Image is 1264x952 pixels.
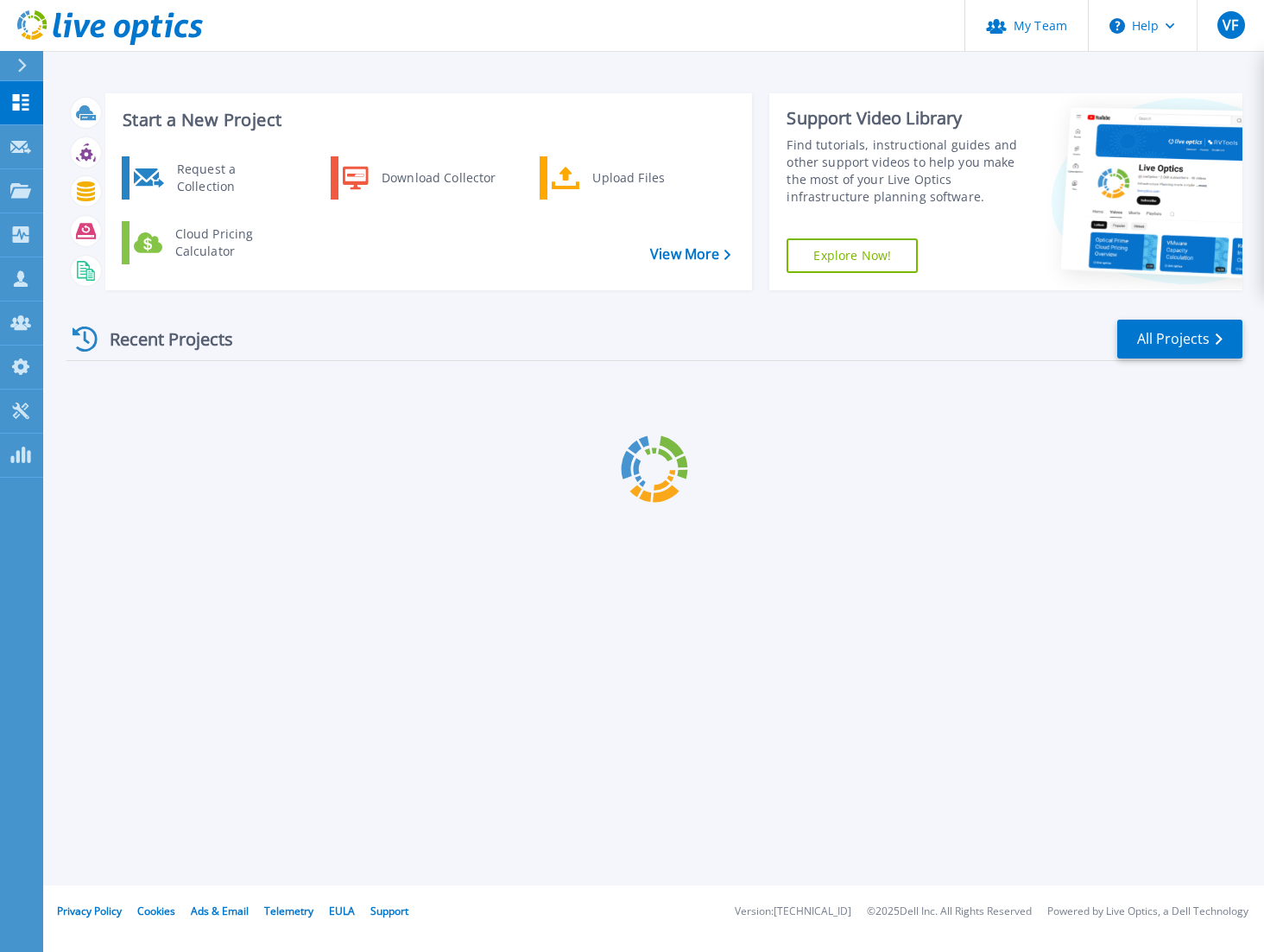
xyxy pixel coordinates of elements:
[787,107,1023,130] div: Support Video Library
[584,161,711,195] div: Upload Files
[168,161,294,195] div: Request a Collection
[867,906,1032,917] li: © 2025 Dell Inc. All Rights Reserved
[66,318,256,360] div: Recent Projects
[735,906,851,917] li: Version: [TECHNICAL_ID]
[1117,320,1242,359] a: All Projects
[329,904,355,918] a: EULA
[540,156,717,200] a: Upload Files
[167,225,294,260] div: Cloud Pricing Calculator
[137,904,175,918] a: Cookies
[650,246,730,263] a: View More
[373,161,503,195] div: Download Collector
[1047,906,1248,917] li: Powered by Live Optics, a Dell Technology
[123,111,730,130] h3: Start a New Project
[122,221,299,264] a: Cloud Pricing Calculator
[787,136,1023,206] div: Find tutorials, instructional guides and other support videos to help you make the most of your L...
[122,156,299,200] a: Request a Collection
[331,156,508,200] a: Download Collector
[1223,18,1238,32] span: VF
[787,238,918,273] a: Explore Now!
[57,904,122,918] a: Privacy Policy
[370,904,408,918] a: Support
[191,904,249,918] a: Ads & Email
[264,904,313,918] a: Telemetry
